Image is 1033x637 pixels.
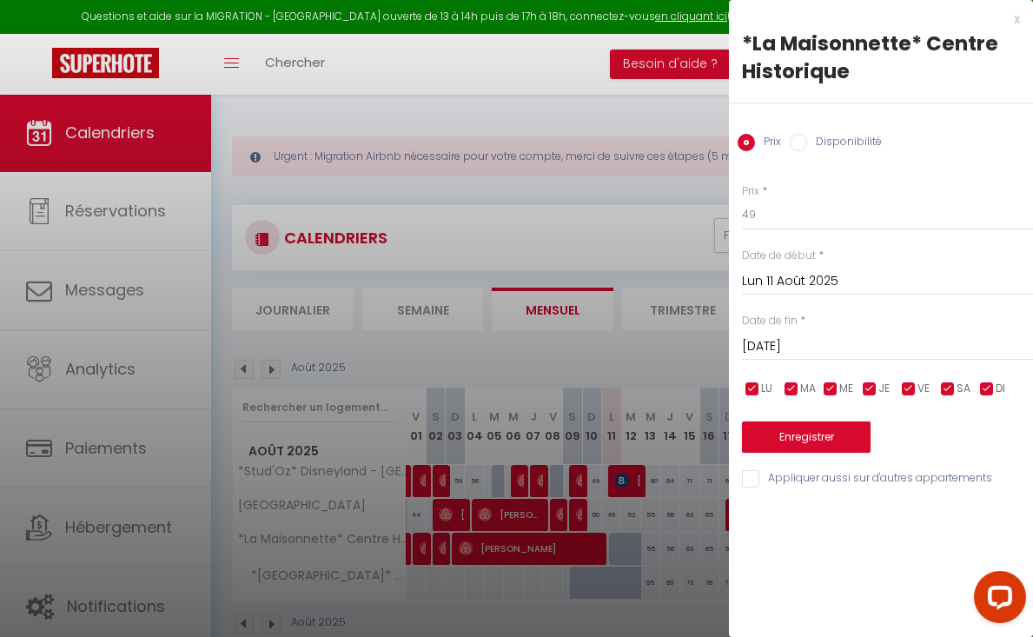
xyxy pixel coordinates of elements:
span: SA [957,381,970,397]
label: Prix [742,183,759,200]
div: x [729,9,1020,30]
iframe: LiveChat chat widget [960,564,1033,637]
span: ME [839,381,853,397]
div: *La Maisonnette* Centre Historique [742,30,1020,85]
label: Date de fin [742,313,798,329]
label: Disponibilité [807,134,882,153]
span: MA [800,381,816,397]
label: Date de début [742,248,816,264]
span: DI [996,381,1005,397]
span: JE [878,381,890,397]
span: VE [917,381,930,397]
label: Prix [755,134,781,153]
span: LU [761,381,772,397]
button: Enregistrer [742,421,871,453]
